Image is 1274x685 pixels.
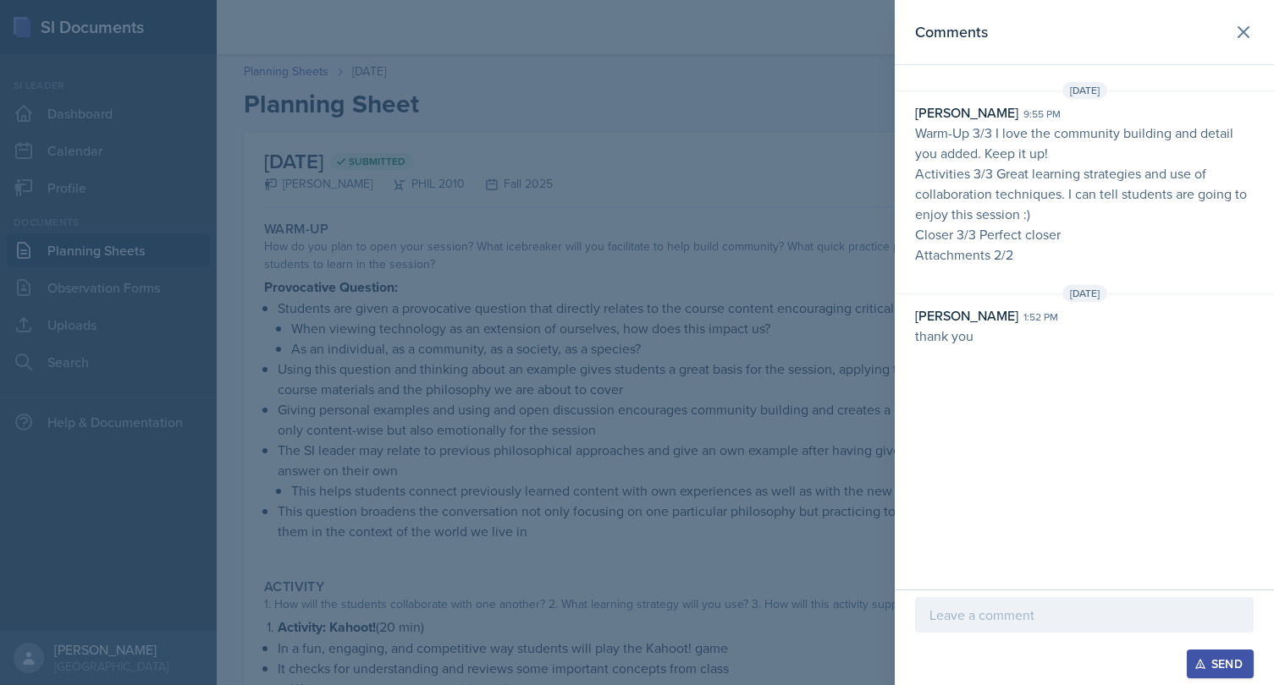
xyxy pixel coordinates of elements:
[915,305,1018,326] div: [PERSON_NAME]
[1062,82,1107,99] span: [DATE]
[1062,285,1107,302] span: [DATE]
[915,20,988,44] h2: Comments
[915,224,1254,244] p: Closer 3/3 Perfect closer
[1023,310,1058,325] div: 1:52 pm
[915,163,1254,224] p: Activities 3/3 Great learning strategies and use of collaboration techniques. I can tell students...
[915,123,1254,163] p: Warm-Up 3/3 I love the community building and detail you added. Keep it up!
[915,102,1018,123] div: [PERSON_NAME]
[1198,657,1243,671] div: Send
[915,326,1254,346] p: thank you
[915,244,1254,265] p: Attachments 2/2
[1187,649,1254,678] button: Send
[1023,107,1061,122] div: 9:55 pm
